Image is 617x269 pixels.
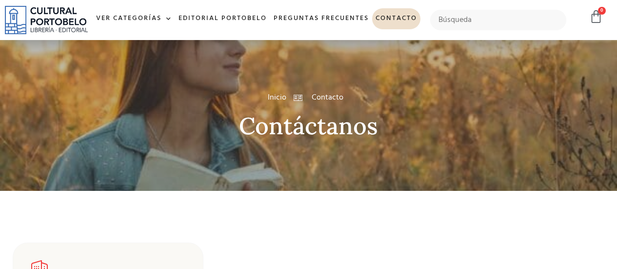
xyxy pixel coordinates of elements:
[430,10,566,30] input: Búsqueda
[13,113,604,139] h2: Contáctanos
[372,8,420,29] a: Contacto
[270,8,372,29] a: Preguntas frecuentes
[309,92,343,103] span: Contacto
[175,8,270,29] a: Editorial Portobelo
[268,92,286,103] a: Inicio
[589,10,603,24] a: 0
[93,8,175,29] a: Ver Categorías
[598,7,606,15] span: 0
